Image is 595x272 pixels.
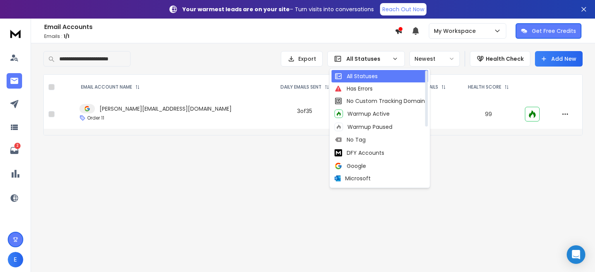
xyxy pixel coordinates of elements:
[535,51,583,67] button: Add New
[334,72,378,80] div: All Statuses
[470,51,530,67] button: Health Check
[457,99,520,129] td: 99
[182,5,374,13] p: – Turn visits into conversations
[334,174,371,182] div: Microsoft
[532,27,576,35] p: Get Free Credits
[297,107,312,115] div: 3 of 35
[281,51,323,67] button: Export
[7,143,22,158] a: 2
[14,143,21,149] p: 2
[8,252,23,267] button: E
[334,162,366,170] div: Google
[346,55,389,63] p: All Statuses
[44,22,395,32] h1: Email Accounts
[380,3,426,15] a: Reach Out Now
[334,97,425,105] div: No Custom Tracking Domain
[468,84,501,90] p: HEALTH SCORE
[382,5,424,13] p: Reach Out Now
[409,51,460,67] button: Newest
[486,55,524,63] p: Health Check
[280,84,322,90] p: DAILY EMAILS SENT
[334,148,384,157] div: DFY Accounts
[100,105,232,113] p: [PERSON_NAME][EMAIL_ADDRESS][DOMAIN_NAME]
[334,123,392,131] div: Warmup Paused
[44,33,395,39] p: Emails :
[87,115,104,121] p: Order 11
[334,109,390,118] div: Warmup Active
[64,33,69,39] span: 1 / 1
[182,5,290,13] strong: Your warmest leads are on your site
[434,27,479,35] p: My Workspace
[516,23,581,39] button: Get Free Credits
[567,245,585,264] div: Open Intercom Messenger
[81,84,140,90] div: EMAIL ACCOUNT NAME
[334,85,373,92] div: Has Errors
[8,26,23,41] img: logo
[334,136,366,144] div: No Tag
